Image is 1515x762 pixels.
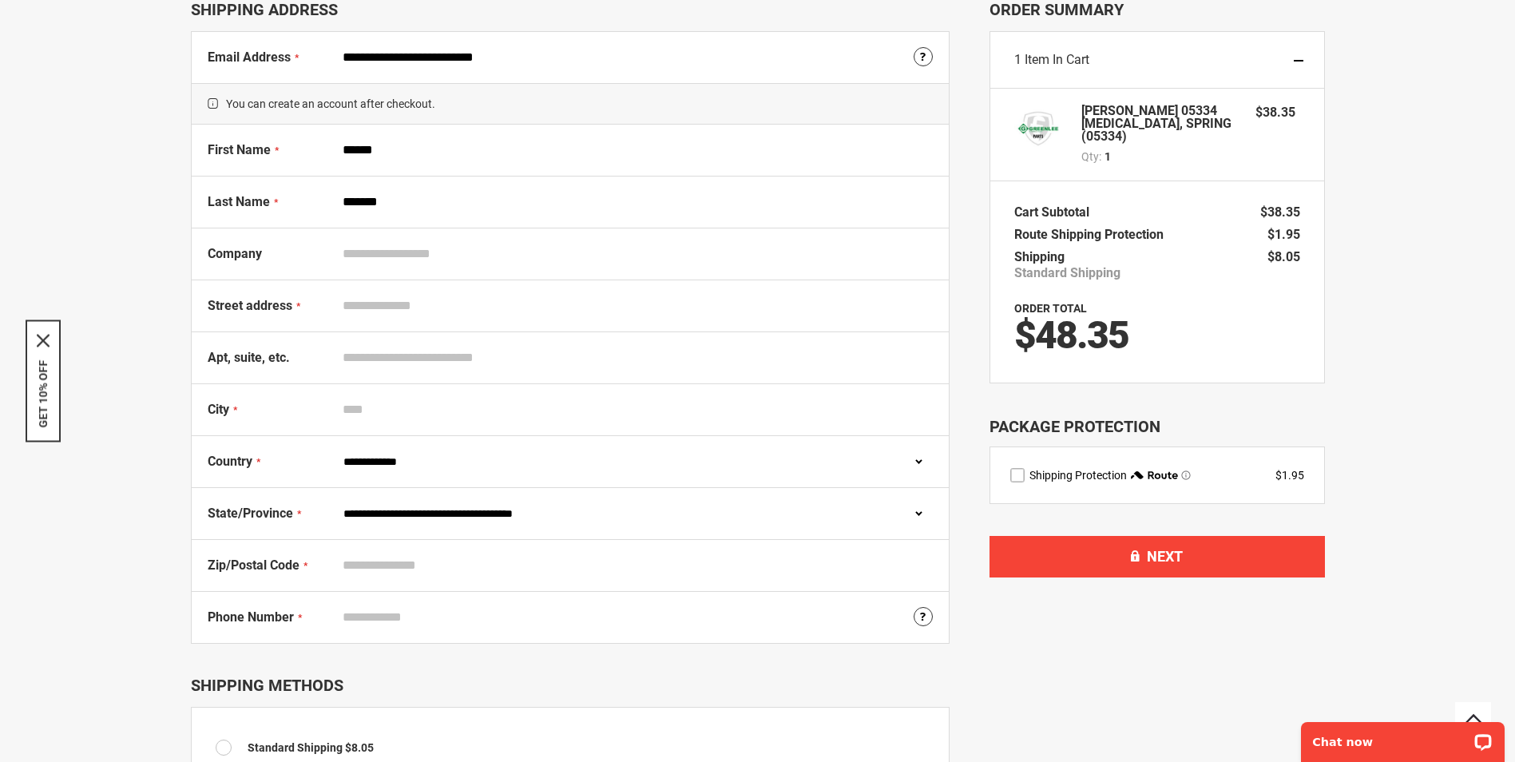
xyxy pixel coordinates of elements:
[1267,249,1300,264] span: $8.05
[1275,467,1304,483] div: $1.95
[1010,467,1304,483] div: route shipping protection selector element
[208,298,292,313] span: Street address
[208,454,252,469] span: Country
[208,246,262,261] span: Company
[208,350,290,365] span: Apt, suite, etc.
[1014,302,1087,315] strong: Order Total
[37,360,50,428] button: GET 10% OFF
[208,609,294,625] span: Phone Number
[1181,470,1191,480] span: Learn more
[248,741,343,754] span: Standard Shipping
[1014,249,1065,264] span: Shipping
[345,741,374,754] span: $8.05
[208,194,270,209] span: Last Name
[1267,227,1300,242] span: $1.95
[192,83,949,125] span: You can create an account after checkout.
[1260,204,1300,220] span: $38.35
[1025,52,1089,67] span: Item in Cart
[208,558,299,573] span: Zip/Postal Code
[1255,105,1295,120] span: $38.35
[208,506,293,521] span: State/Province
[990,415,1325,439] div: Package Protection
[990,536,1325,577] button: Next
[37,335,50,347] svg: close icon
[1291,712,1515,762] iframe: LiveChat chat widget
[1014,52,1021,67] span: 1
[208,402,229,417] span: City
[1014,105,1062,153] img: Greenlee 05334 RETAINER, SPRING (05334)
[1105,149,1111,165] span: 1
[1081,105,1240,143] strong: [PERSON_NAME] 05334 [MEDICAL_DATA], SPRING (05334)
[208,50,291,65] span: Email Address
[1029,469,1127,482] span: Shipping Protection
[208,142,271,157] span: First Name
[37,335,50,347] button: Close
[1081,150,1099,163] span: Qty
[1014,312,1128,358] span: $48.35
[1014,265,1120,281] span: Standard Shipping
[1014,201,1097,224] th: Cart Subtotal
[191,676,950,695] div: Shipping Methods
[1147,548,1183,565] span: Next
[1014,224,1172,246] th: Route Shipping Protection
